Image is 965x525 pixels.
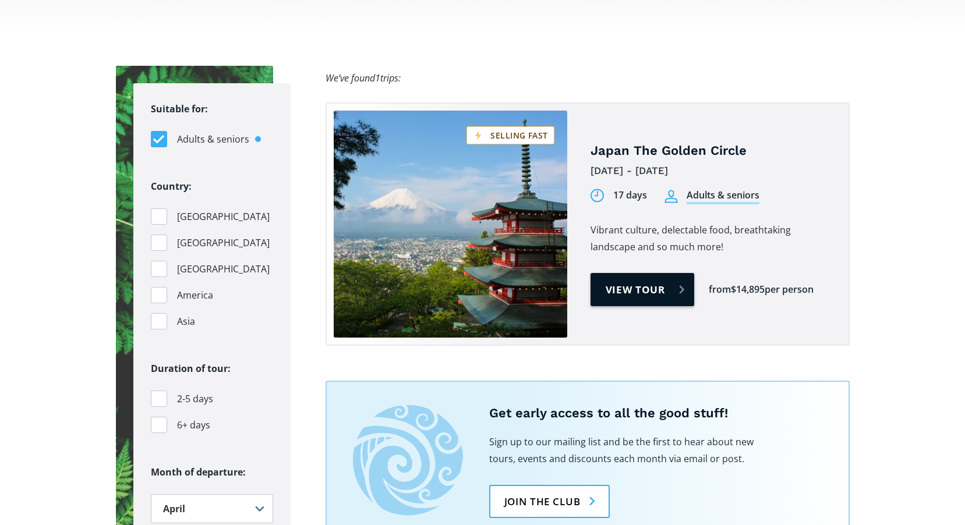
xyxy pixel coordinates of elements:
h5: Get early access to all the good stuff! [489,405,822,422]
span: Asia [177,314,195,329]
div: from [709,283,731,296]
span: [GEOGRAPHIC_DATA] [177,261,270,277]
span: 2-5 days [177,391,213,407]
legend: Month of departure: [151,464,273,481]
legend: Suitable for: [151,101,208,118]
span: 1 [375,72,380,84]
h4: Japan The Golden Circle [591,143,831,159]
span: [GEOGRAPHIC_DATA] [177,235,270,251]
a: Join the club [489,485,610,518]
div: days [626,189,647,202]
span: 6+ days [177,417,210,433]
div: per person [765,283,814,296]
a: View tour [591,273,695,306]
span: Adults & seniors [177,132,249,147]
p: Sign up to our mailing list and be the first to hear about new tours, events and discounts each m... [489,434,757,467]
div: [DATE] - [DATE] [591,162,831,180]
span: [GEOGRAPHIC_DATA] [177,209,270,225]
p: Vibrant culture, delectable food, breathtaking landscape and so much more! [591,222,831,256]
div: Adults & seniors [687,189,759,204]
div: $14,895 [731,283,765,296]
span: America [177,288,213,303]
div: We’ve found trips: [326,70,401,87]
legend: Country: [151,178,192,195]
div: 17 [613,189,624,202]
legend: Duration of tour: [151,360,231,377]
